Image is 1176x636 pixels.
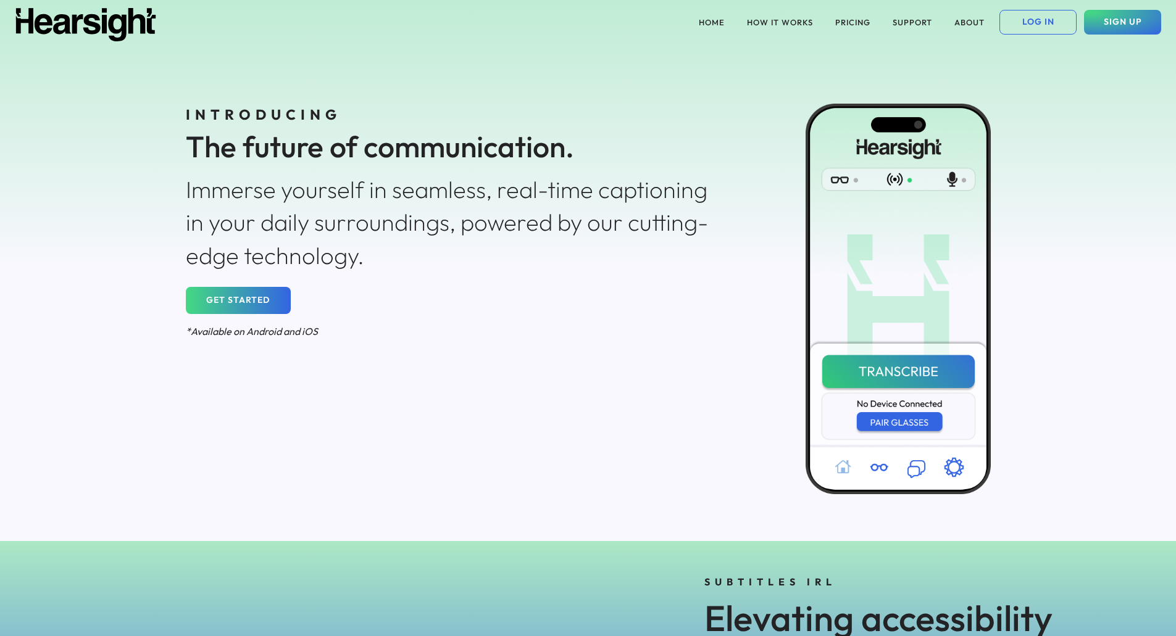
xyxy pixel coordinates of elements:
[186,173,722,272] div: Immerse yourself in seamless, real-time captioning in your daily surroundings, powered by our cut...
[885,10,940,35] button: SUPPORT
[828,10,878,35] button: PRICING
[740,10,820,35] button: HOW IT WORKS
[186,126,722,167] div: The future of communication.
[186,287,291,314] button: GET STARTED
[691,10,732,35] button: HOME
[947,10,992,35] button: ABOUT
[186,105,722,125] div: INTRODUCING
[186,324,722,338] div: *Available on Android and iOS
[999,10,1077,35] button: LOG IN
[806,104,991,494] img: Hearsight iOS app screenshot
[704,575,1055,589] div: SUBTITLES IRL
[15,8,157,41] img: Hearsight logo
[1084,10,1161,35] button: SIGN UP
